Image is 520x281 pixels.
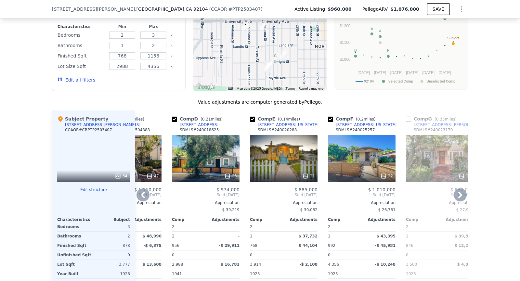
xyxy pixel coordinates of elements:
span: 3,500 [406,262,417,267]
span: -$ 27,961 [455,208,474,212]
span: 0 [250,253,253,257]
span: , CA 92104 [184,6,208,12]
button: Clear [170,34,173,37]
span: $ 12,289 [454,243,474,248]
div: - [441,250,474,260]
span: $ 39,812 [454,234,474,238]
span: # PTP2503407 [228,6,261,12]
span: 2,988 [172,262,183,267]
div: Year Built [57,269,92,278]
div: Comp [328,217,362,222]
span: $ 37,732 [298,234,318,238]
a: [STREET_ADDRESS][US_STATE] [328,122,396,127]
span: CCAOR [211,6,227,12]
a: [STREET_ADDRESS] [172,122,218,127]
span: $ 1,010,000 [368,187,396,192]
div: - [129,269,162,278]
text: A [379,29,382,33]
span: $ 1,110,000 [134,187,162,192]
span: $ 13,608 [142,262,162,267]
span: 846 [406,243,413,248]
span: $960,000 [328,6,352,12]
div: 3591 Arnold Ave [272,53,279,64]
div: 2 [95,232,130,241]
div: Comp G [406,116,459,122]
div: 2227 Wightman St [242,21,249,32]
div: - [285,250,318,260]
span: $ 885,000 [294,187,318,192]
div: Unfinished Sqft [57,250,92,260]
span: ( miles) [432,117,459,121]
div: 22 [458,173,471,179]
div: Min [108,24,136,29]
span: -$ 2,108 [300,262,318,267]
button: Clear [170,45,173,47]
span: 0.14 [279,117,288,121]
div: Appreciation [328,200,396,205]
div: 3 [95,222,130,231]
div: 1 [250,232,282,241]
span: 0.21 [202,117,211,121]
div: [STREET_ADDRESS][PERSON_NAME] [414,122,481,127]
div: Characteristics [58,24,105,29]
div: 21 [302,173,315,179]
text: $1000 [340,57,351,62]
div: 3536 Park Villa Dr [265,61,272,72]
text: [DATE] [390,70,403,75]
div: Subject [94,217,130,222]
text: Subject [447,36,459,40]
div: 0 [95,250,130,260]
text: $1100 [340,40,351,45]
span: 992 [328,243,335,248]
a: [STREET_ADDRESS][PERSON_NAME] [406,122,481,127]
div: - [285,269,318,278]
text: Selected Comp [388,79,413,83]
text: D [354,48,357,52]
a: Report a map error [299,87,325,90]
text: E [371,26,373,30]
text: [DATE] [439,70,451,75]
text: 92104 [364,79,374,83]
span: $ 44,104 [298,243,318,248]
span: Sold [DATE] [406,192,474,198]
text: [DATE] [374,70,386,75]
div: - [363,269,396,278]
div: A chart. [339,7,464,88]
a: Terms [286,87,295,90]
text: G [379,35,382,39]
span: -$ 26,781 [377,208,396,212]
span: -$ 10,248 [375,262,396,267]
text: [DATE] [357,70,370,75]
div: Adjustments [128,217,162,222]
span: 0.2 [357,117,364,121]
div: - [285,222,318,231]
span: $ 974,000 [216,187,240,192]
div: - [363,250,396,260]
div: 2 [172,232,204,241]
button: SAVE [427,3,450,15]
span: Sold [DATE] [250,192,318,198]
a: Open this area in Google Maps (opens a new window) [195,83,216,91]
div: Value adjustments are computer generated by Pellego . [52,99,468,105]
div: [STREET_ADDRESS][PERSON_NAME] [65,122,136,127]
button: Edit structure [57,187,130,192]
span: -$ 39,219 [221,208,240,212]
div: 1923 [328,269,360,278]
span: 2 [250,224,253,229]
a: [STREET_ADDRESS][US_STATE] [250,122,318,127]
div: - [207,222,240,231]
div: 1926 [95,269,130,278]
div: - [441,269,474,278]
div: Lot Sqft [57,260,92,269]
span: $ 43,395 [376,234,396,238]
span: ( miles) [198,117,225,121]
div: Subject Property [57,116,108,122]
span: ( miles) [275,117,303,121]
div: Comp [406,217,440,222]
span: Active Listing [294,6,328,12]
div: 3603 Villa Ter [280,50,287,61]
div: - [363,222,396,231]
span: $1,076,000 [390,6,419,12]
div: [STREET_ADDRESS][US_STATE] [258,122,318,127]
div: Appreciation [172,200,240,205]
